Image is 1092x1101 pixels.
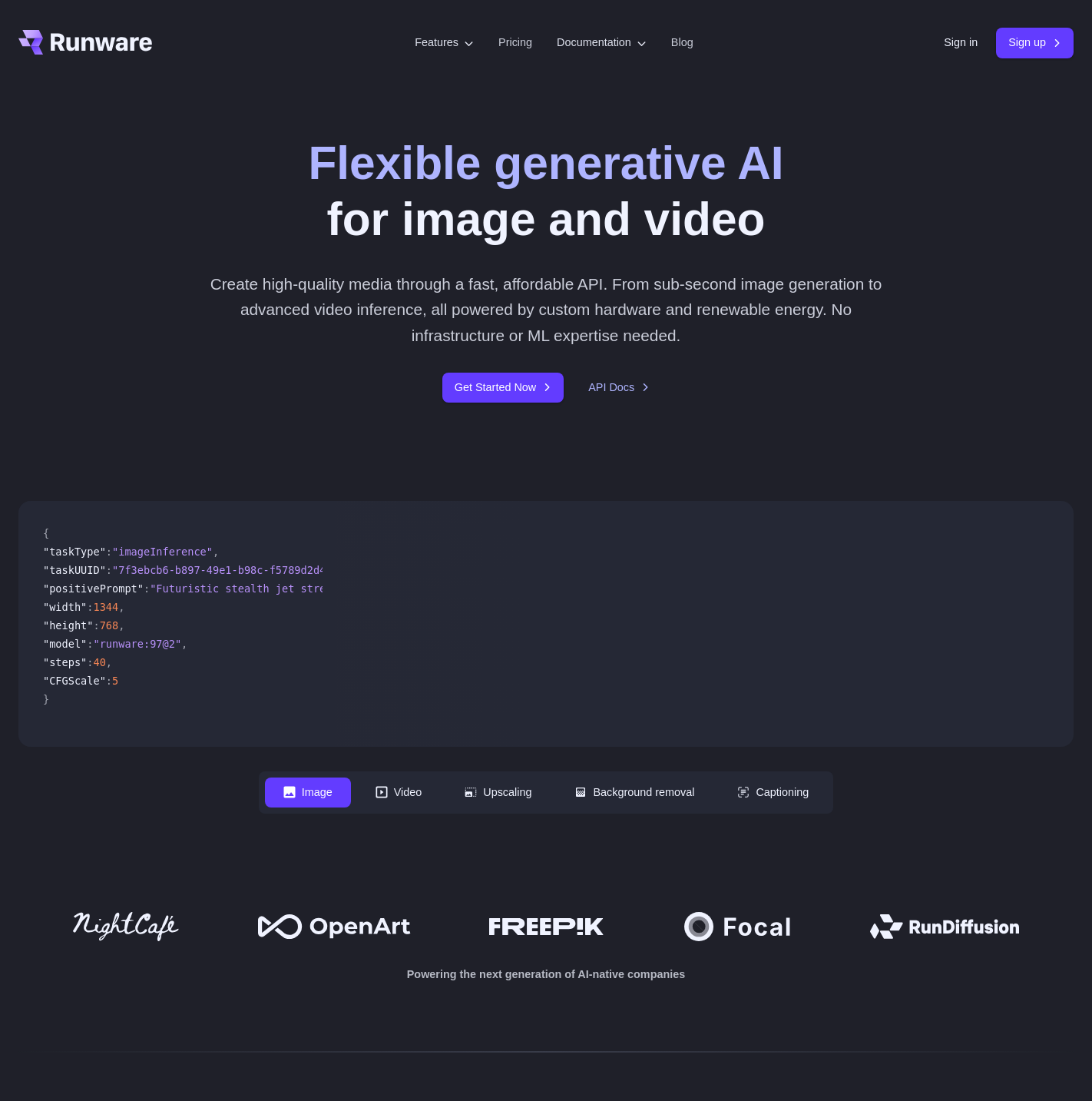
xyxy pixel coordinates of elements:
h1: for image and video [308,135,783,247]
span: "taskType" [43,546,106,558]
span: "7f3ebcb6-b897-49e1-b98c-f5789d2d40d7" [112,564,351,576]
span: "model" [43,638,87,650]
span: } [43,693,49,705]
span: 5 [112,675,118,687]
span: 768 [100,619,119,632]
span: 1344 [93,601,118,613]
label: Documentation [557,34,647,51]
span: "width" [43,601,87,613]
p: Create high-quality media through a fast, affordable API. From sub-second image generation to adv... [208,271,883,348]
span: , [213,546,219,558]
span: "taskUUID" [43,564,106,576]
button: Image [265,778,351,808]
span: : [106,564,112,576]
span: "CFGScale" [43,675,106,687]
strong: Flexible generative AI [308,137,783,189]
a: Pricing [498,34,532,51]
a: Get Started Now [442,373,564,403]
span: "height" [43,619,93,632]
a: API Docs [588,379,650,396]
span: : [87,638,93,650]
span: , [181,638,187,650]
button: Background removal [556,778,713,808]
a: Blog [671,34,693,51]
a: Sign in [944,34,978,51]
span: : [144,582,150,595]
span: : [87,656,93,668]
button: Video [357,778,441,808]
span: "runware:97@2" [93,638,181,650]
p: Powering the next generation of AI-native companies [18,966,1074,983]
button: Upscaling [446,778,550,808]
span: 40 [93,656,105,668]
span: : [106,675,112,687]
span: , [106,656,112,668]
span: , [118,601,124,613]
span: : [106,546,112,558]
button: Captioning [719,778,827,808]
span: : [93,619,99,632]
span: , [118,619,124,632]
span: "imageInference" [112,546,213,558]
label: Features [415,34,474,51]
a: Go to / [18,30,152,55]
span: "steps" [43,656,87,668]
span: "Futuristic stealth jet streaking through a neon-lit cityscape with glowing purple exhaust" [150,582,722,595]
span: { [43,527,49,539]
span: : [87,601,93,613]
a: Sign up [996,28,1074,58]
span: "positivePrompt" [43,582,144,595]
